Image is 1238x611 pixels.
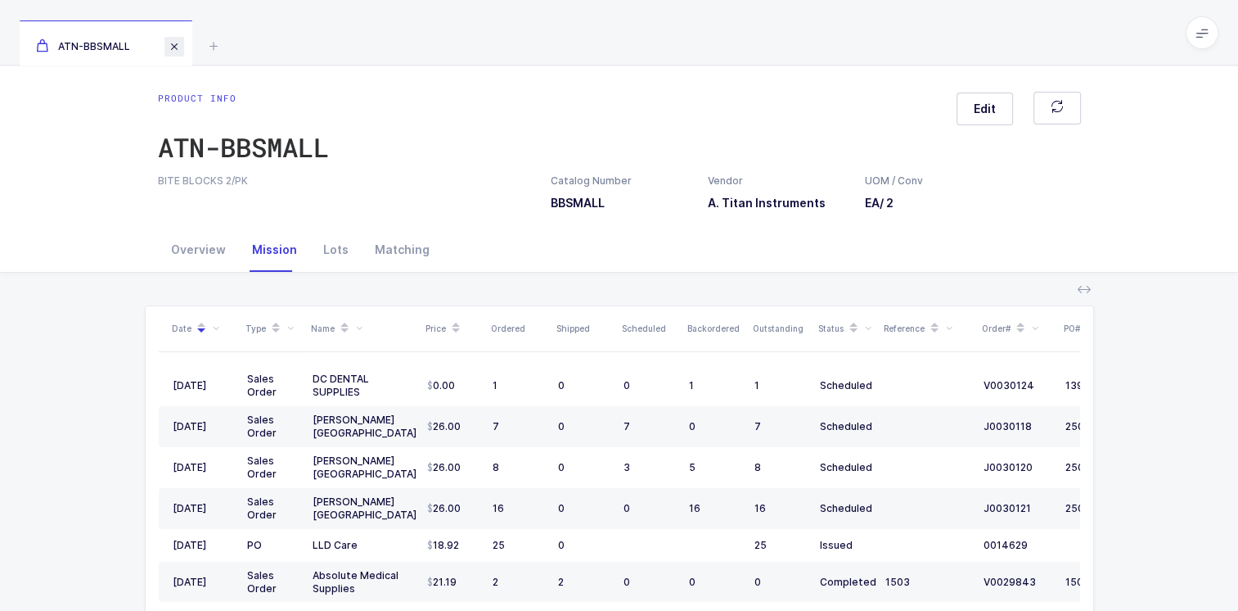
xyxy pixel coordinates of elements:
[158,228,239,272] div: Overview
[689,576,741,589] div: 0
[624,576,676,589] div: 0
[425,315,481,342] div: Price
[984,420,1032,433] span: J0030118
[689,420,741,433] div: 0
[427,539,459,552] span: 18.92
[247,496,299,522] div: Sales Order
[974,101,996,117] span: Edit
[247,414,299,440] div: Sales Order
[362,228,443,272] div: Matching
[708,195,845,211] h3: A. Titan Instruments
[493,502,545,515] div: 16
[427,420,461,433] span: 26.00
[558,502,610,515] div: 0
[624,502,676,515] div: 0
[313,373,414,399] div: DC DENTAL SUPPLIES
[173,420,234,433] div: [DATE]
[247,539,299,552] div: PO
[689,502,741,515] div: 16
[957,93,1013,125] button: Edit
[310,228,362,272] div: Lots
[172,315,236,342] div: Date
[754,576,807,589] div: 0
[1065,461,1113,473] span: 25049111
[622,322,678,335] div: Scheduled
[558,539,610,552] div: 0
[313,569,414,595] div: Absolute Medical Supplies
[493,461,545,474] div: 8
[313,455,414,481] div: [PERSON_NAME] [GEOGRAPHIC_DATA]
[885,576,970,589] div: 1503
[624,379,676,392] div: 0
[556,322,612,335] div: Shipped
[36,40,130,52] span: ATN-BBSMALL
[754,502,807,515] div: 16
[884,315,972,342] div: Reference
[880,196,894,210] span: / 2
[173,379,234,392] div: [DATE]
[984,461,1033,474] span: J0030120
[247,569,299,595] div: Sales Order
[708,174,845,188] div: Vendor
[173,539,234,552] div: [DATE]
[247,373,299,399] div: Sales Order
[427,576,457,589] span: 21.19
[313,539,414,552] div: LLD Care
[558,576,610,589] div: 2
[558,420,610,433] div: 0
[984,502,1031,515] span: J0030121
[173,461,234,474] div: [DATE]
[820,539,872,552] div: Issued
[820,379,872,392] div: Scheduled
[558,379,610,392] div: 0
[984,576,1036,589] span: V0029843
[820,461,872,474] div: Scheduled
[493,576,545,589] div: 2
[624,420,676,433] div: 7
[818,315,874,342] div: Status
[754,539,807,552] div: 25
[158,92,329,105] div: Product info
[1065,379,1101,391] span: 139120
[984,539,1028,552] span: 0014629
[753,322,808,335] div: Outstanding
[427,461,461,474] span: 26.00
[865,195,924,211] h3: EA
[820,502,872,515] div: Scheduled
[754,461,807,474] div: 8
[245,315,301,342] div: Type
[754,420,807,433] div: 7
[491,322,547,335] div: Ordered
[311,315,416,342] div: Name
[754,379,807,392] div: 1
[247,455,299,481] div: Sales Order
[493,379,545,392] div: 1
[427,502,461,515] span: 26.00
[427,379,455,392] span: 0.00
[239,228,310,272] div: Mission
[1065,502,1114,514] span: 25049110
[1065,420,1114,432] span: 25049113
[173,502,234,515] div: [DATE]
[173,576,234,589] div: [DATE]
[689,461,741,474] div: 5
[624,461,676,474] div: 3
[313,496,414,522] div: [PERSON_NAME] [GEOGRAPHIC_DATA]
[687,322,743,335] div: Backordered
[158,174,531,188] div: BITE BLOCKS 2/PK
[982,315,1054,342] div: Order#
[984,379,1034,392] span: V0030124
[820,576,872,589] div: Completed
[493,539,545,552] div: 25
[689,379,741,392] div: 1
[865,174,924,188] div: UOM / Conv
[1064,315,1119,342] div: PO#
[493,420,545,433] div: 7
[313,414,414,440] div: [PERSON_NAME] [GEOGRAPHIC_DATA]
[558,461,610,474] div: 0
[820,420,872,433] div: Scheduled
[1065,576,1090,588] span: 1503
